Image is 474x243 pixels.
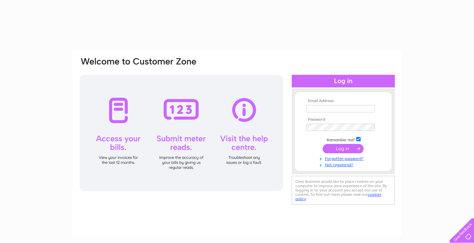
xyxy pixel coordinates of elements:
th: Password: [305,117,382,122]
a: cookies policy [295,192,381,201]
th: Email Address: [305,99,382,103]
a: Forgotten password? [306,155,382,161]
a: Not registered? [306,161,382,168]
td: Remember me? [305,136,382,143]
input: Submit [323,144,364,153]
div: Clear Business would like to place cookies on your computer to improve your experience of the sit... [292,176,395,205]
